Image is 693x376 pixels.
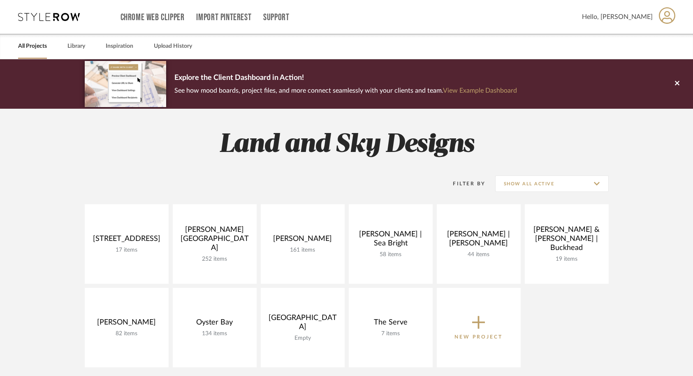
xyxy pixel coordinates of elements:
div: [PERSON_NAME] & [PERSON_NAME] | Buckhead [531,225,602,256]
p: See how mood boards, project files, and more connect seamlessly with your clients and team. [174,85,517,96]
div: 17 items [91,247,162,254]
div: [GEOGRAPHIC_DATA] [267,313,338,335]
img: d5d033c5-7b12-40c2-a960-1ecee1989c38.png [85,61,166,107]
div: [PERSON_NAME] | Sea Bright [355,230,426,251]
p: New Project [454,333,503,341]
div: Empty [267,335,338,342]
div: [PERSON_NAME][GEOGRAPHIC_DATA] [179,225,250,256]
a: Import Pinterest [196,14,251,21]
div: 161 items [267,247,338,254]
span: Hello, [PERSON_NAME] [582,12,653,22]
div: [PERSON_NAME] [91,318,162,330]
div: The Serve [355,318,426,330]
div: 134 items [179,330,250,337]
div: 252 items [179,256,250,263]
a: Library [67,41,85,52]
h2: Land and Sky Designs [51,129,643,160]
div: 82 items [91,330,162,337]
a: Chrome Web Clipper [121,14,185,21]
div: Filter By [443,180,486,188]
div: Oyster Bay [179,318,250,330]
div: 58 items [355,251,426,258]
a: Inspiration [106,41,133,52]
div: 44 items [443,251,514,258]
a: Upload History [154,41,192,52]
div: [STREET_ADDRESS] [91,234,162,247]
a: Support [263,14,289,21]
div: [PERSON_NAME] [267,234,338,247]
p: Explore the Client Dashboard in Action! [174,72,517,85]
a: All Projects [18,41,47,52]
div: [PERSON_NAME] | [PERSON_NAME] [443,230,514,251]
div: 7 items [355,330,426,337]
div: 19 items [531,256,602,263]
button: New Project [437,288,521,367]
a: View Example Dashboard [443,87,517,94]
